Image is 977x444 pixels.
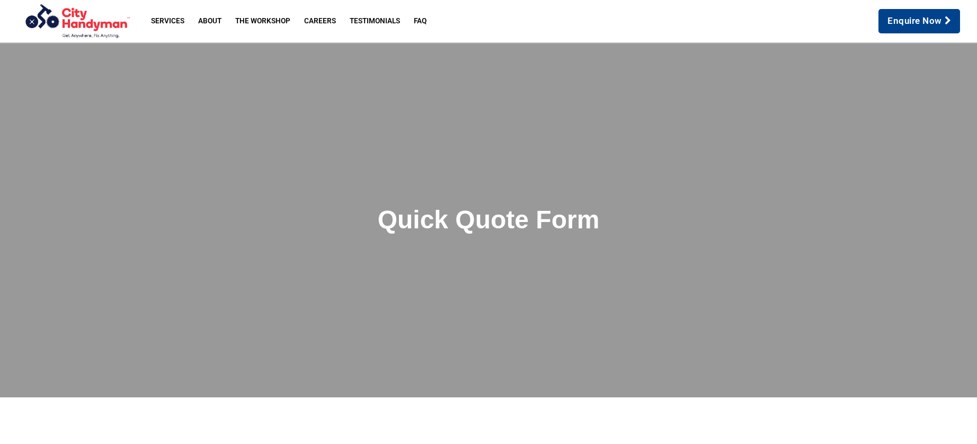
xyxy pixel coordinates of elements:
[414,17,427,25] span: FAQ
[144,11,191,31] a: Services
[13,3,140,39] img: City Handyman | Melbourne
[350,17,400,25] span: Testimonials
[198,17,221,25] span: About
[304,17,336,25] span: Careers
[191,11,228,31] a: About
[228,11,297,31] a: The Workshop
[151,17,184,25] span: Services
[186,205,791,235] h2: Quick Quote Form
[878,9,960,33] a: Enquire Now
[407,11,433,31] a: FAQ
[343,11,407,31] a: Testimonials
[235,17,290,25] span: The Workshop
[297,11,343,31] a: Careers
